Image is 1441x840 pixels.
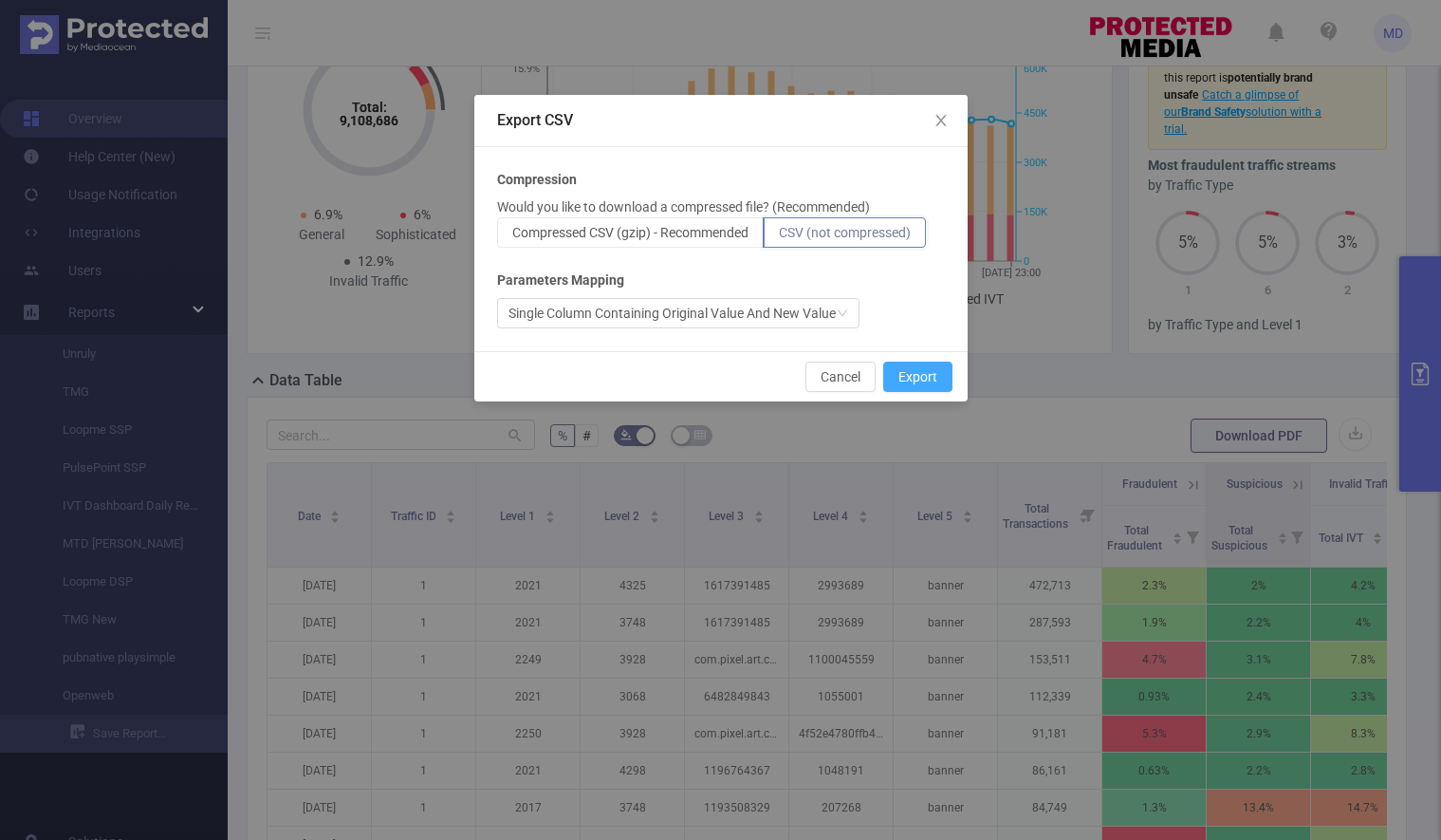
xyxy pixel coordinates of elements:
[883,362,952,392] button: Export
[837,308,848,321] i: icon: down
[779,225,911,240] span: CSV (not compressed)
[508,299,836,327] div: Single Column Containing Original Value And New Value
[497,197,870,217] p: Would you like to download a compressed file? (Recommended)
[497,170,577,190] b: Compression
[497,271,624,290] b: Parameters Mapping
[933,113,949,128] i: icon: close
[805,362,876,392] button: Cancel
[914,95,968,148] button: Close
[512,225,748,240] span: Compressed CSV (gzip) - Recommended
[497,110,945,131] div: Export CSV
